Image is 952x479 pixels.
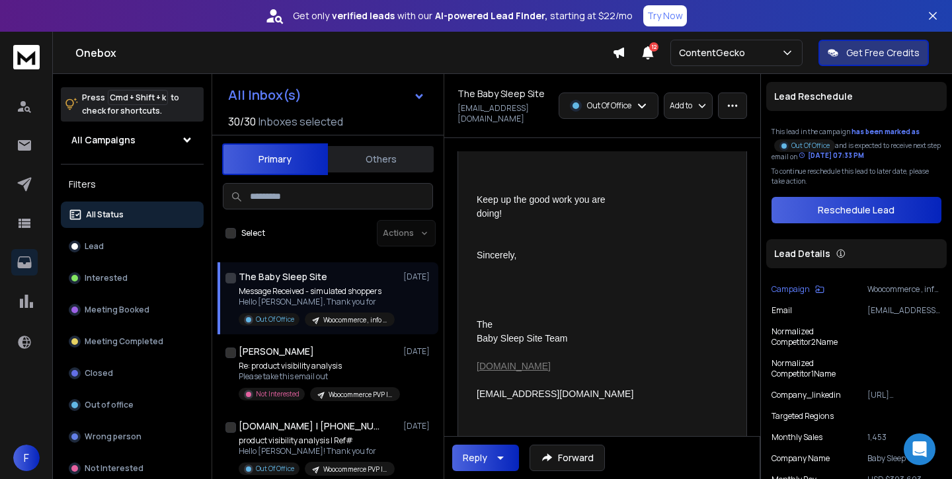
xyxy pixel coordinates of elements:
p: Company Name [772,453,830,464]
button: F [13,445,40,471]
div: This lead in the campaign and is expected to receive next step email on [772,127,941,161]
p: [EMAIL_ADDRESS][DOMAIN_NAME] [457,103,551,124]
span: 30 / 30 [228,114,256,129]
p: Normalized Competitor1Name [772,358,872,379]
p: Hello [PERSON_NAME]! Thank you for [239,446,395,457]
strong: verified leads [332,9,395,22]
button: Lead [61,233,204,260]
p: Woocommerce PVP | US | Target not mentioned | no first name | [DATE] [323,464,387,474]
p: Re: product visibility analysis [239,361,397,371]
p: Meeting Completed [85,336,163,347]
button: Meeting Completed [61,328,204,355]
p: Not Interested [256,389,299,399]
button: Reschedule Lead [772,197,941,223]
p: Woocommerce PVP | US | Target not mentioned | no first name | [DATE] [329,390,392,400]
span: 12 [649,42,658,52]
p: Out Of Office [256,464,294,474]
p: Try Now [647,9,683,22]
h1: Onebox [75,45,612,61]
h1: All Campaigns [71,133,136,147]
p: [URL][DOMAIN_NAME] [867,390,941,400]
div: Open Intercom Messenger [904,433,935,465]
button: Try Now [643,5,687,26]
button: All Status [61,202,204,228]
p: Woocommerce , info emails | Analogy | MyLeadFox | [DATE] [867,284,941,295]
h1: [DOMAIN_NAME] | [PHONE_NUMBER] [239,420,384,433]
p: Lead Details [774,247,830,260]
p: ContentGecko [679,46,750,59]
span: Cmd + Shift + k [108,90,168,105]
p: Out Of Office [256,314,294,324]
p: Add to [670,100,692,111]
p: Not Interested [85,463,143,474]
p: [EMAIL_ADDRESS][DOMAIN_NAME] [867,305,941,316]
p: Out Of Office [791,141,830,151]
button: All Campaigns [61,127,204,153]
p: Lead Reschedule [774,90,853,103]
p: company_linkedin [772,390,841,400]
p: Normalized Competitor2Name [772,326,873,348]
button: Others [328,145,434,174]
h1: The Baby Sleep Site [239,270,327,283]
button: Forward [530,445,605,471]
button: Primary [222,143,328,175]
p: Wrong person [85,431,141,442]
button: Interested [61,265,204,291]
p: Targeted Regions [772,411,834,422]
button: Reply [452,445,519,471]
button: Campaign [772,284,824,295]
button: Meeting Booked [61,297,204,323]
p: Woocommerce , info emails | Analogy | MyLeadFox | [DATE] [323,315,387,325]
p: Monthly sales [772,432,822,443]
span: The Baby Sleep Site Team [477,319,568,371]
p: [DATE] [403,421,433,431]
h3: Filters [61,175,204,194]
p: 1,453 [867,432,941,443]
span: Sincerely, [477,250,516,260]
h1: [PERSON_NAME] [239,345,314,358]
button: Get Free Credits [818,40,929,66]
p: [DATE] [403,272,433,282]
p: All Status [86,209,124,220]
button: All Inbox(s) [218,82,436,108]
p: product visibility analysis | Ref# [239,435,395,446]
p: Baby Sleep [867,453,941,464]
p: [DATE] [403,346,433,357]
p: Get only with our starting at $22/mo [293,9,633,22]
p: Please take this email out [239,371,397,382]
p: Meeting Booked [85,305,149,315]
p: Hello [PERSON_NAME], Thank you for [239,297,395,307]
h1: All Inbox(s) [228,89,301,102]
p: Out Of Office [587,100,631,111]
a: [DOMAIN_NAME] [477,361,551,371]
p: Message Received - simulated shoppers [239,286,395,297]
p: Press to check for shortcuts. [82,91,179,118]
p: Out of office [85,400,134,410]
p: Email [772,305,792,316]
div: Reply [463,451,487,464]
button: Out of office [61,392,204,418]
span: [EMAIL_ADDRESS][DOMAIN_NAME] [477,388,633,399]
strong: AI-powered Lead Finder, [435,9,547,22]
label: Select [241,228,265,239]
div: [DATE] 07:33 PM [799,151,864,161]
p: Campaign [772,284,810,295]
h3: Inboxes selected [258,114,343,129]
button: Closed [61,360,204,387]
button: Wrong person [61,424,204,450]
span: has been marked as [852,127,920,136]
p: Interested [85,273,128,283]
p: Closed [85,368,113,379]
h1: The Baby Sleep Site [457,87,545,100]
p: Get Free Credits [846,46,920,59]
img: logo [13,45,40,69]
p: To continue reschedule this lead to later date, please take action. [772,166,941,186]
p: Lead [85,241,104,252]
